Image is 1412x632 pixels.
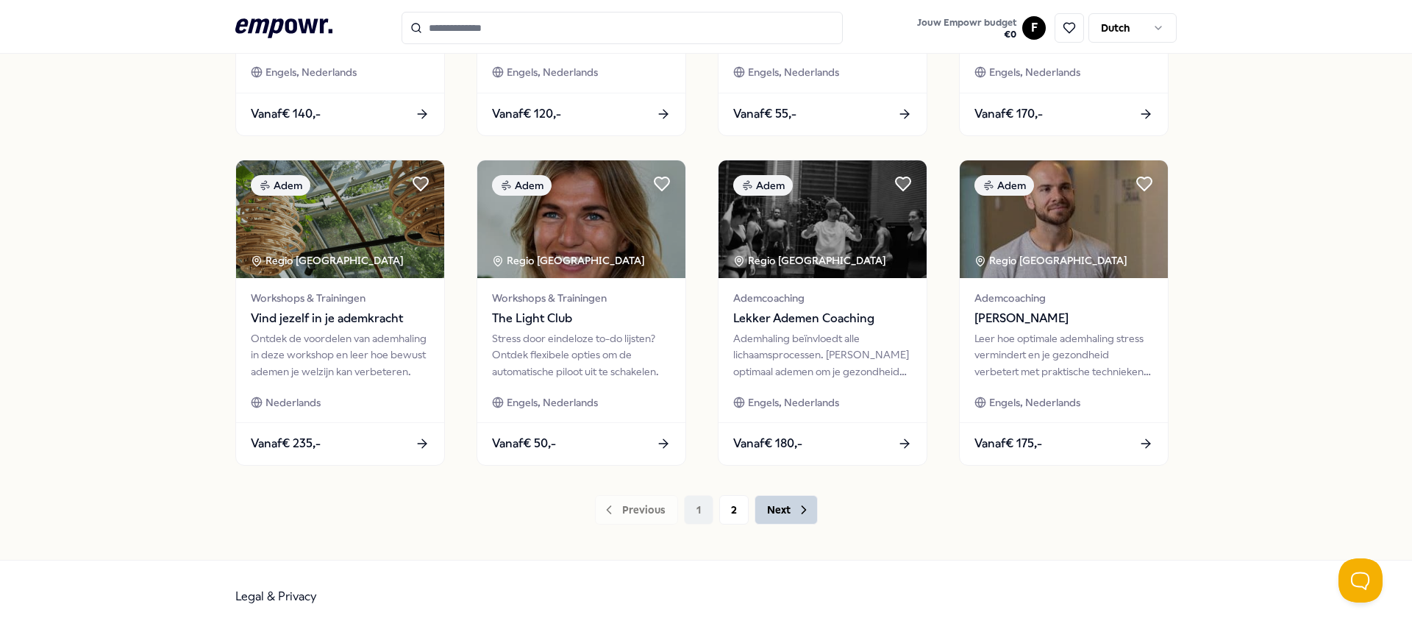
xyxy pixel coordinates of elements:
div: Adem [492,175,552,196]
a: Legal & Privacy [235,589,317,603]
span: Vind jezelf in je ademkracht [251,309,429,328]
span: Ademcoaching [733,290,912,306]
button: Next [755,495,818,525]
span: Workshops & Trainingen [251,290,429,306]
img: package image [477,160,685,278]
button: F [1022,16,1046,40]
iframe: Help Scout Beacon - Open [1338,558,1383,603]
div: Ademhaling beïnvloedt alle lichaamsprocessen. [PERSON_NAME] optimaal ademen om je gezondheid en w... [733,330,912,380]
span: Ademcoaching [974,290,1153,306]
a: package imageAdemRegio [GEOGRAPHIC_DATA] AdemcoachingLekker Ademen CoachingAdemhaling beïnvloedt ... [718,160,927,466]
span: Vanaf € 50,- [492,434,556,453]
span: Vanaf € 170,- [974,104,1043,124]
span: [PERSON_NAME] [974,309,1153,328]
span: Engels, Nederlands [989,394,1080,411]
div: Stress door eindeloze to-do lijsten? Ontdek flexibele opties om de automatische piloot uit te sch... [492,330,671,380]
button: 2 [719,495,749,525]
span: Lekker Ademen Coaching [733,309,912,328]
a: package imageAdemRegio [GEOGRAPHIC_DATA] Workshops & TrainingenThe Light ClubStress door eindeloz... [477,160,686,466]
span: Jouw Empowr budget [917,17,1016,29]
img: package image [719,160,927,278]
span: Vanaf € 175,- [974,434,1042,453]
span: Vanaf € 120,- [492,104,561,124]
span: Engels, Nederlands [507,394,598,411]
span: Vanaf € 55,- [733,104,796,124]
div: Regio [GEOGRAPHIC_DATA] [733,252,888,269]
div: Adem [251,175,310,196]
span: Vanaf € 140,- [251,104,321,124]
a: package imageAdemRegio [GEOGRAPHIC_DATA] Workshops & TrainingenVind jezelf in je ademkrachtOntdek... [235,160,445,466]
span: Engels, Nederlands [989,64,1080,80]
div: Adem [733,175,793,196]
div: Leer hoe optimale ademhaling stress vermindert en je gezondheid verbetert met praktische techniek... [974,330,1153,380]
span: Vanaf € 235,- [251,434,321,453]
span: Workshops & Trainingen [492,290,671,306]
a: package imageAdemRegio [GEOGRAPHIC_DATA] Ademcoaching[PERSON_NAME]Leer hoe optimale ademhaling st... [959,160,1169,466]
input: Search for products, categories or subcategories [402,12,843,44]
div: Regio [GEOGRAPHIC_DATA] [251,252,406,269]
span: Engels, Nederlands [265,64,357,80]
img: package image [236,160,444,278]
span: Engels, Nederlands [507,64,598,80]
span: € 0 [917,29,1016,40]
span: Vanaf € 180,- [733,434,802,453]
a: Jouw Empowr budget€0 [911,13,1022,43]
div: Regio [GEOGRAPHIC_DATA] [974,252,1130,269]
span: Engels, Nederlands [748,394,839,411]
img: package image [960,160,1168,278]
div: Regio [GEOGRAPHIC_DATA] [492,252,647,269]
div: Ontdek de voordelen van ademhaling in deze workshop en leer hoe bewust ademen je welzijn kan verb... [251,330,429,380]
span: The Light Club [492,309,671,328]
span: Engels, Nederlands [748,64,839,80]
span: Nederlands [265,394,321,411]
button: Jouw Empowr budget€0 [914,14,1019,43]
div: Adem [974,175,1034,196]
